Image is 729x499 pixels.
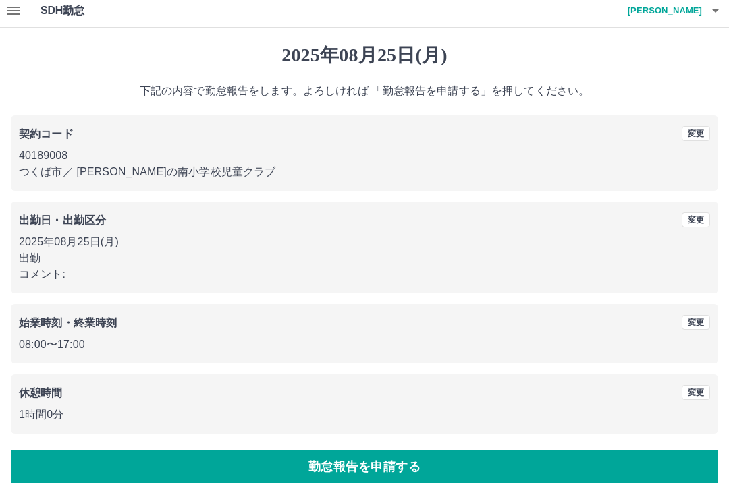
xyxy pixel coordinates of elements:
p: 1時間0分 [19,407,710,423]
p: 2025年08月25日(月) [19,234,710,250]
p: 下記の内容で勤怠報告をします。よろしければ 「勤怠報告を申請する」を押してください。 [11,83,718,99]
p: コメント: [19,266,710,283]
b: 始業時刻・終業時刻 [19,317,117,328]
p: つくば市 ／ [PERSON_NAME]の南小学校児童クラブ [19,164,710,180]
b: 出勤日・出勤区分 [19,214,106,226]
button: 変更 [682,315,710,330]
button: 変更 [682,212,710,227]
p: 出勤 [19,250,710,266]
b: 休憩時間 [19,387,63,399]
button: 変更 [682,385,710,400]
button: 変更 [682,126,710,141]
p: 08:00 〜 17:00 [19,336,710,353]
h1: 2025年08月25日(月) [11,44,718,67]
p: 40189008 [19,148,710,164]
b: 契約コード [19,128,74,140]
button: 勤怠報告を申請する [11,450,718,483]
